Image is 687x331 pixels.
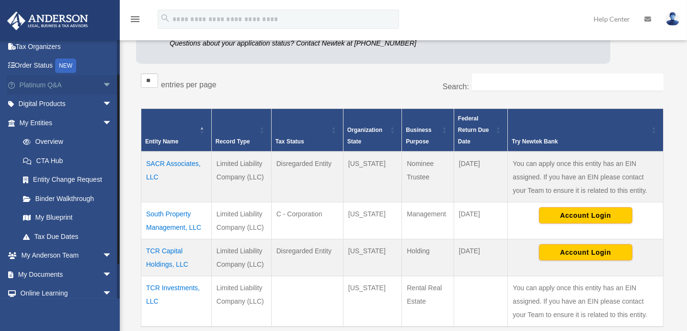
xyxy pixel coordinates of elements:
[129,13,141,25] i: menu
[343,109,402,152] th: Organization State: Activate to sort
[7,75,126,95] a: Platinum Q&Aarrow_drop_down
[7,95,126,114] a: Digital Productsarrow_drop_down
[343,239,402,276] td: [US_STATE]
[103,246,122,266] span: arrow_drop_down
[665,12,680,26] img: User Pic
[458,115,489,145] span: Federal Return Due Date
[129,17,141,25] a: menu
[13,132,117,152] a: Overview
[275,138,304,145] span: Tax Status
[13,227,122,246] a: Tax Due Dates
[13,151,122,170] a: CTA Hub
[402,152,454,202] td: Nominee Trustee
[141,109,212,152] th: Entity Name: Activate to invert sorting
[141,202,212,239] td: South Property Management, LLC
[454,109,508,152] th: Federal Return Due Date: Activate to sort
[103,284,122,304] span: arrow_drop_down
[103,113,122,133] span: arrow_drop_down
[271,202,343,239] td: C - Corporation
[343,202,402,239] td: [US_STATE]
[539,244,632,260] button: Account Login
[7,113,122,132] a: My Entitiesarrow_drop_down
[402,276,454,327] td: Rental Real Estate
[512,136,649,147] div: Try Newtek Bank
[211,239,271,276] td: Limited Liability Company (LLC)
[402,202,454,239] td: Management
[4,12,91,30] img: Anderson Advisors Platinum Portal
[539,211,632,219] a: Account Login
[539,207,632,224] button: Account Login
[55,59,76,73] div: NEW
[443,83,469,91] label: Search:
[145,138,178,145] span: Entity Name
[211,202,271,239] td: Limited Liability Company (LLC)
[7,246,126,265] a: My Anderson Teamarrow_drop_down
[160,13,171,24] i: search
[103,265,122,284] span: arrow_drop_down
[508,109,664,152] th: Try Newtek Bank : Activate to sort
[271,239,343,276] td: Disregarded Entity
[7,284,126,303] a: Online Learningarrow_drop_down
[508,276,664,327] td: You can apply once this entity has an EIN assigned. If you have an EIN please contact your Team t...
[211,276,271,327] td: Limited Liability Company (LLC)
[211,152,271,202] td: Limited Liability Company (LLC)
[141,152,212,202] td: SACR Associates, LLC
[343,152,402,202] td: [US_STATE]
[271,152,343,202] td: Disregarded Entity
[161,81,217,89] label: entries per page
[454,202,508,239] td: [DATE]
[539,248,632,256] a: Account Login
[13,208,122,227] a: My Blueprint
[13,189,122,208] a: Binder Walkthrough
[271,109,343,152] th: Tax Status: Activate to sort
[7,37,126,56] a: Tax Organizers
[170,37,462,49] p: Questions about your application status? Contact Newtek at [PHONE_NUMBER]
[211,109,271,152] th: Record Type: Activate to sort
[103,75,122,95] span: arrow_drop_down
[454,239,508,276] td: [DATE]
[454,152,508,202] td: [DATE]
[13,170,122,189] a: Entity Change Request
[347,127,382,145] span: Organization State
[343,276,402,327] td: [US_STATE]
[508,152,664,202] td: You can apply once this entity has an EIN assigned. If you have an EIN please contact your Team t...
[402,239,454,276] td: Holding
[141,239,212,276] td: TCR Capital Holdings, LLC
[7,56,126,76] a: Order StatusNEW
[141,276,212,327] td: TCR Investments, LLC
[406,127,431,145] span: Business Purpose
[216,138,250,145] span: Record Type
[7,265,126,284] a: My Documentsarrow_drop_down
[402,109,454,152] th: Business Purpose: Activate to sort
[103,95,122,114] span: arrow_drop_down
